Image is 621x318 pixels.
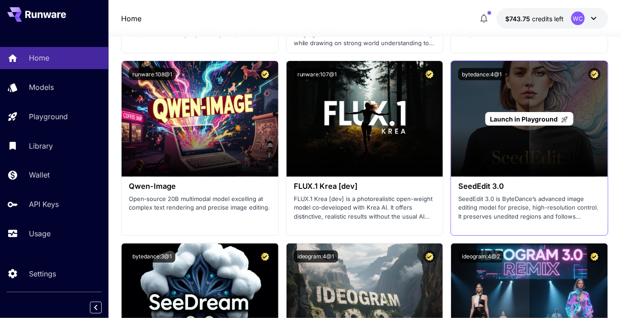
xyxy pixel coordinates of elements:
[29,169,50,180] p: Wallet
[29,228,51,239] p: Usage
[129,251,175,263] button: bytedance:3@1
[129,68,176,80] button: runware:108@1
[532,15,564,23] span: credits left
[588,251,601,263] button: Certified Model – Vetted for best performance and includes a commercial license.
[122,61,278,177] img: alt
[259,68,271,80] button: Certified Model – Vetted for best performance and includes a commercial license.
[287,61,443,177] img: alt
[129,182,271,191] h3: Qwen-Image
[506,15,532,23] span: $743.75
[29,52,49,63] p: Home
[259,251,271,263] button: Certified Model – Vetted for best performance and includes a commercial license.
[423,68,436,80] button: Certified Model – Vetted for best performance and includes a commercial license.
[29,82,54,93] p: Models
[29,268,56,279] p: Settings
[294,68,341,80] button: runware:107@1
[490,115,558,123] span: Launch in Playground
[29,111,68,122] p: Playground
[294,182,436,191] h3: FLUX.1 Krea [dev]
[506,14,564,23] div: $743.74658
[294,251,338,263] button: ideogram:4@1
[97,299,108,316] div: Collapse sidebar
[294,195,436,222] p: FLUX.1 Krea [dev] is a photorealistic open-weight model co‑developed with Krea AI. It offers dist...
[129,195,271,213] p: Open‑source 20B multimodal model excelling at complex text rendering and precise image editing.
[29,140,53,151] p: Library
[121,13,141,24] nav: breadcrumb
[458,251,503,263] button: ideogram:4@2
[90,302,102,313] button: Collapse sidebar
[458,195,600,222] p: SeedEdit 3.0 is ByteDance’s advanced image editing model for precise, high-resolution control. It...
[29,199,59,210] p: API Keys
[485,112,574,126] a: Launch in Playground
[571,12,585,25] div: WC
[121,13,141,24] a: Home
[458,68,505,80] button: bytedance:4@1
[497,8,608,29] button: $743.74658WC
[458,182,600,191] h3: SeedEdit 3.0
[588,68,601,80] button: Certified Model – Vetted for best performance and includes a commercial license.
[423,251,436,263] button: Certified Model – Vetted for best performance and includes a commercial license.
